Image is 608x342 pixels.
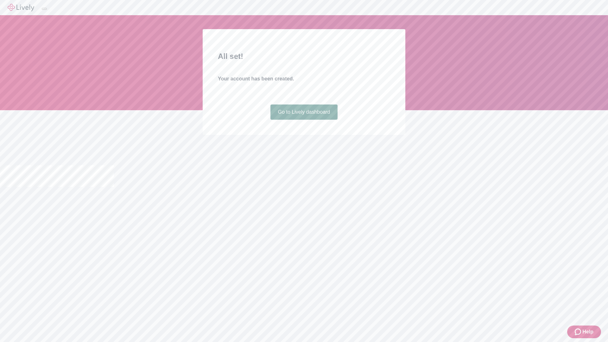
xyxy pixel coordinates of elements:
[567,326,601,338] button: Zendesk support iconHelp
[582,328,593,336] span: Help
[575,328,582,336] svg: Zendesk support icon
[270,104,338,120] a: Go to Lively dashboard
[218,75,390,83] h4: Your account has been created.
[8,4,34,11] img: Lively
[42,8,47,10] button: Log out
[218,51,390,62] h2: All set!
